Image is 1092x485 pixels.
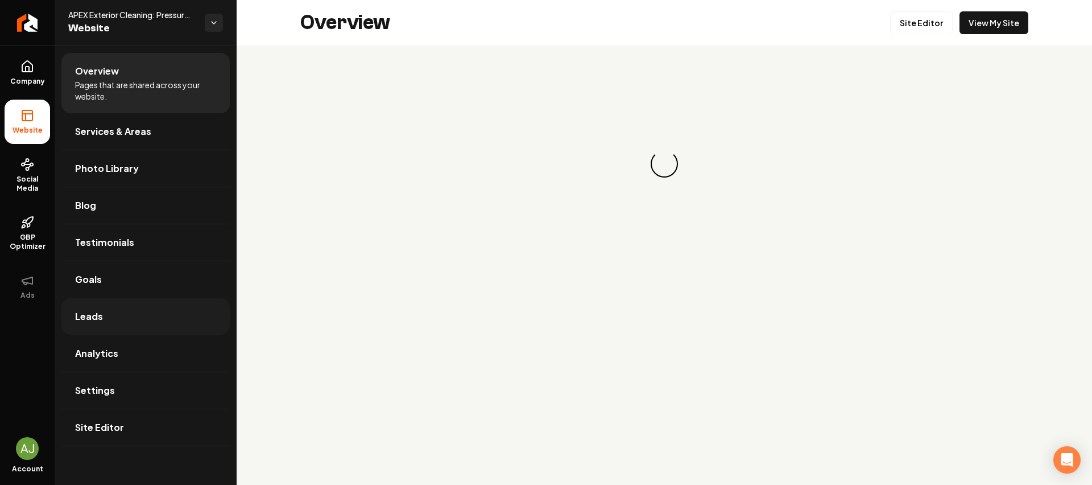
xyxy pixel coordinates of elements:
img: AJ Nimeh [16,437,39,460]
a: Blog [61,187,230,224]
span: Social Media [5,175,50,193]
span: Ads [16,291,39,300]
span: Pages that are shared across your website. [75,79,216,102]
span: Goals [75,273,102,286]
span: Company [6,77,49,86]
span: Blog [75,199,96,212]
a: Services & Areas [61,113,230,150]
span: Account [12,465,43,474]
a: Site Editor [890,11,953,34]
span: Site Editor [75,421,124,434]
a: Testimonials [61,224,230,261]
div: Open Intercom Messenger [1053,446,1081,474]
button: Open user button [16,437,39,460]
span: Analytics [75,347,118,360]
a: Settings [61,372,230,409]
a: Company [5,51,50,95]
img: Rebolt Logo [17,14,38,32]
span: Overview [75,64,119,78]
a: Leads [61,298,230,335]
h2: Overview [300,11,390,34]
span: Website [8,126,47,135]
span: Services & Areas [75,125,151,138]
span: APEX Exterior Cleaning: Pressure Washing & Window Washing [68,9,196,20]
span: Settings [75,384,115,397]
a: Analytics [61,335,230,372]
span: GBP Optimizer [5,233,50,251]
span: Leads [75,310,103,323]
a: View My Site [959,11,1028,34]
a: Social Media [5,149,50,202]
a: GBP Optimizer [5,207,50,260]
span: Photo Library [75,162,139,175]
a: Site Editor [61,409,230,446]
a: Photo Library [61,150,230,187]
div: Loading [648,148,681,180]
span: Website [68,20,196,36]
a: Goals [61,261,230,298]
span: Testimonials [75,236,134,249]
button: Ads [5,265,50,309]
